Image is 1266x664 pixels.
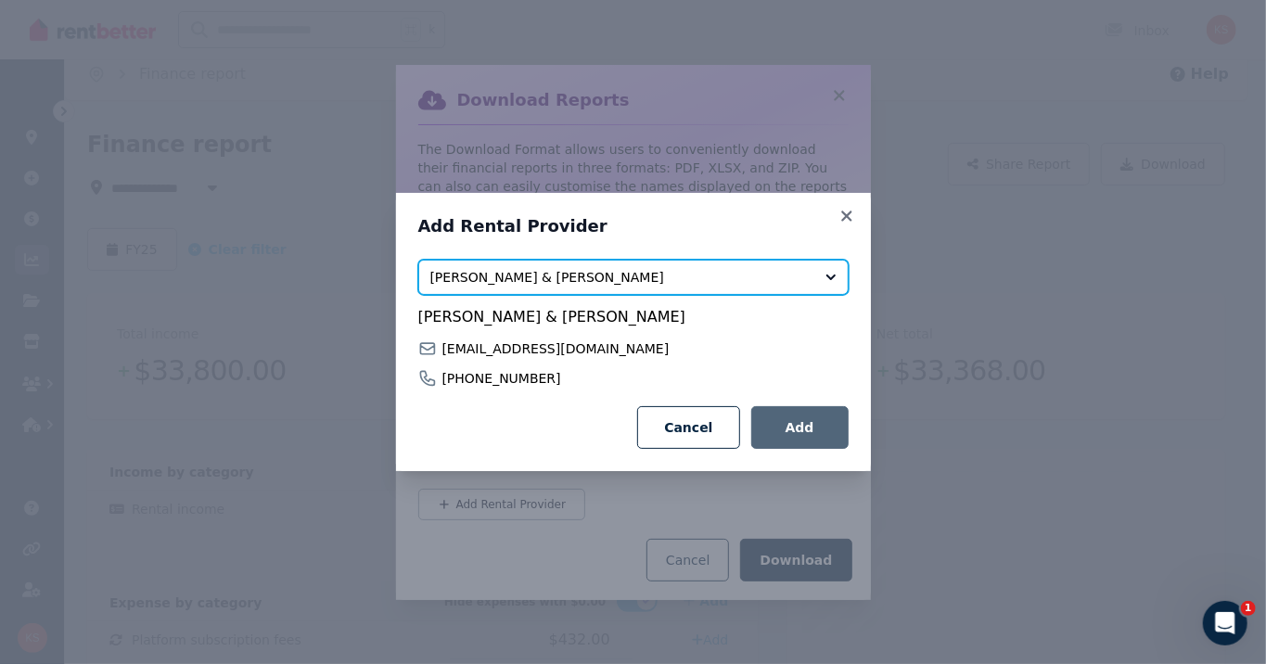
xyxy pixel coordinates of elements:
[1203,601,1247,645] iframe: Intercom live chat
[751,406,849,449] button: Add
[418,260,849,295] button: [PERSON_NAME] & [PERSON_NAME]
[442,339,670,358] span: [EMAIL_ADDRESS][DOMAIN_NAME]
[418,215,849,237] h3: Add Rental Provider
[430,268,811,287] span: [PERSON_NAME] & [PERSON_NAME]
[418,306,849,328] span: [PERSON_NAME] & [PERSON_NAME]
[442,369,561,388] span: [PHONE_NUMBER]
[637,406,739,449] button: Cancel
[1241,601,1256,616] span: 1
